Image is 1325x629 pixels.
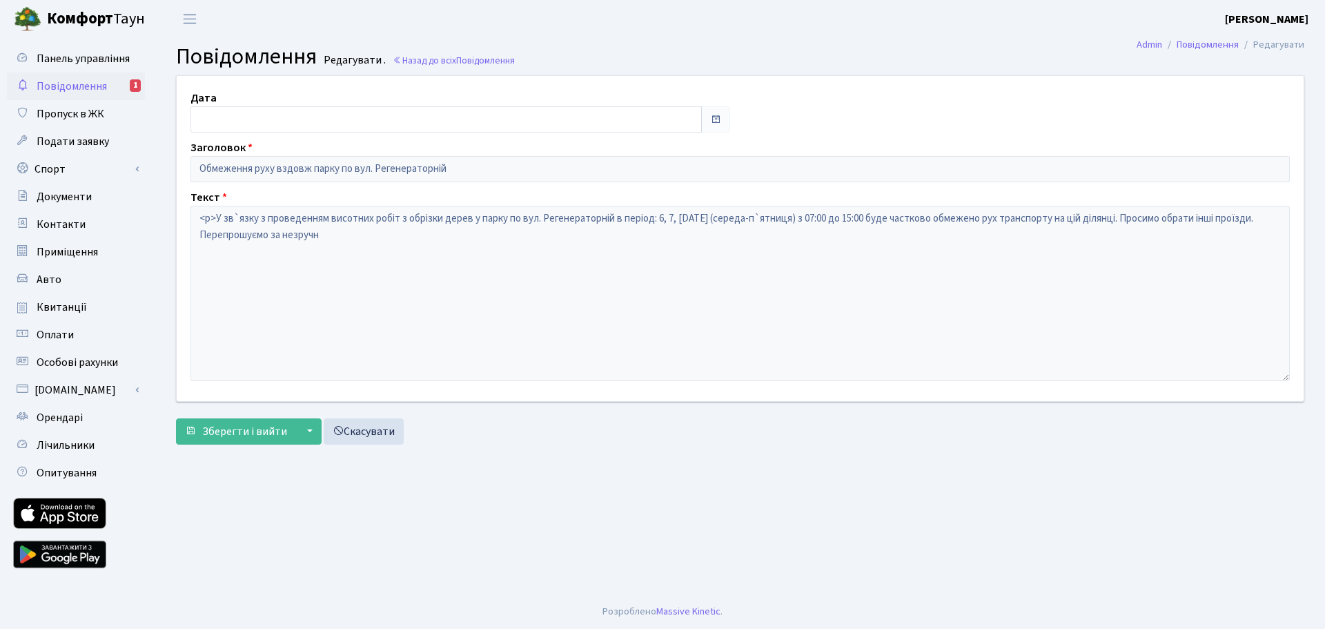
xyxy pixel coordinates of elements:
[7,404,145,432] a: Орендарі
[324,418,404,445] a: Скасувати
[37,355,118,370] span: Особові рахунки
[7,211,145,238] a: Контакти
[37,217,86,232] span: Контакти
[173,8,207,30] button: Переключити навігацію
[7,459,145,487] a: Опитування
[1225,11,1308,28] a: [PERSON_NAME]
[190,90,217,106] label: Дата
[1177,37,1239,52] a: Повідомлення
[7,349,145,376] a: Особові рахунки
[37,51,130,66] span: Панель управління
[7,72,145,100] a: Повідомлення1
[321,54,386,67] small: Редагувати .
[7,321,145,349] a: Оплати
[7,155,145,183] a: Спорт
[602,604,723,619] div: Розроблено .
[7,45,145,72] a: Панель управління
[202,424,287,439] span: Зберегти і вийти
[14,6,41,33] img: logo.png
[37,272,61,287] span: Авто
[190,189,227,206] label: Текст
[37,438,95,453] span: Лічильники
[7,128,145,155] a: Подати заявку
[393,54,515,67] a: Назад до всіхПовідомлення
[130,79,141,92] div: 1
[7,376,145,404] a: [DOMAIN_NAME]
[37,189,92,204] span: Документи
[7,183,145,211] a: Документи
[37,300,87,315] span: Квитанції
[37,244,98,260] span: Приміщення
[47,8,113,30] b: Комфорт
[37,79,107,94] span: Повідомлення
[37,410,83,425] span: Орендарі
[37,465,97,481] span: Опитування
[656,604,720,619] a: Massive Kinetic
[456,54,515,67] span: Повідомлення
[7,266,145,293] a: Авто
[7,238,145,266] a: Приміщення
[176,41,317,72] span: Повідомлення
[37,327,74,342] span: Оплати
[190,206,1290,381] textarea: <p>У зв`язку з проведенням висотних робіт з обрізки дерев у парку по вул. Регенераторній в період...
[47,8,145,31] span: Таун
[176,418,296,445] button: Зберегти і вийти
[1137,37,1162,52] a: Admin
[37,106,104,122] span: Пропуск в ЖК
[1116,30,1325,59] nav: breadcrumb
[37,134,109,149] span: Подати заявку
[1225,12,1308,27] b: [PERSON_NAME]
[190,139,253,156] label: Заголовок
[7,293,145,321] a: Квитанції
[7,100,145,128] a: Пропуск в ЖК
[1239,37,1304,52] li: Редагувати
[7,432,145,459] a: Лічильники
